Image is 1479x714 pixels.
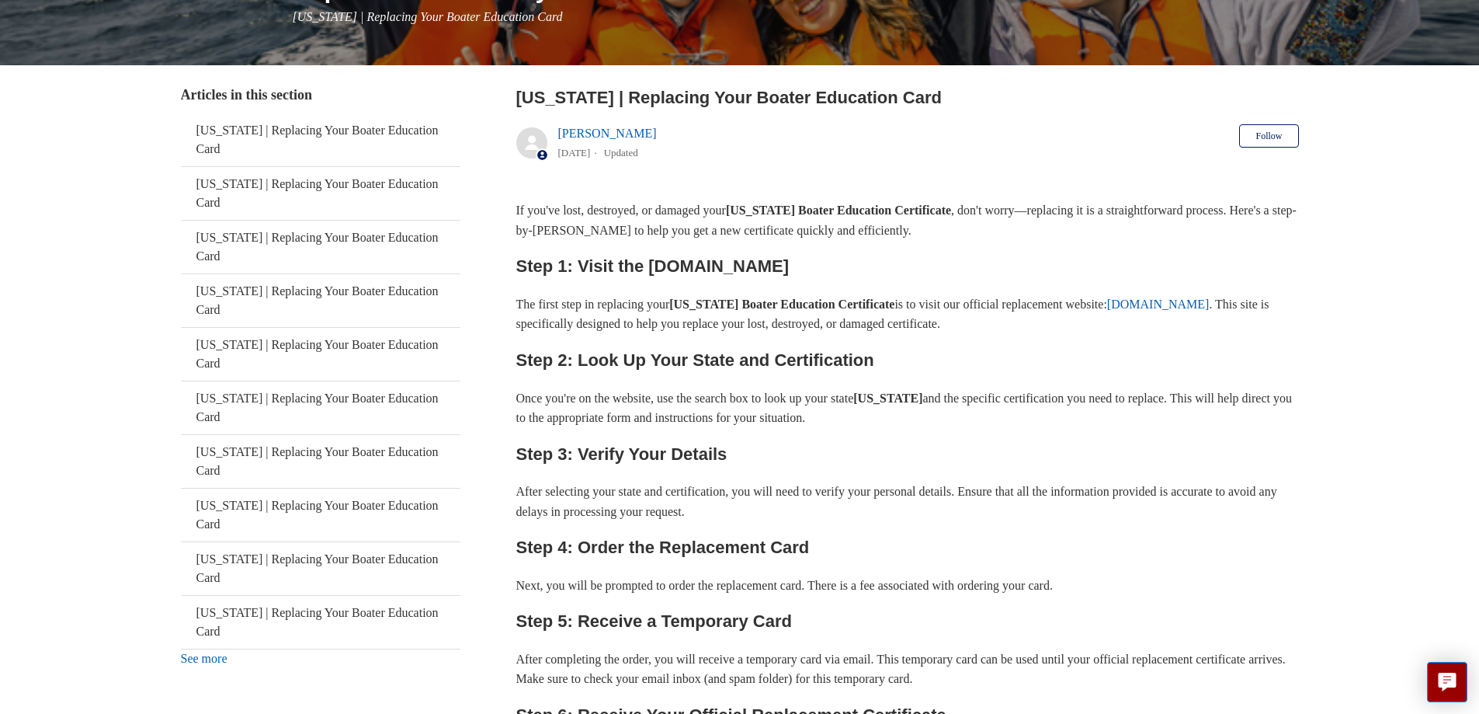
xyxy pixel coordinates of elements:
[181,489,460,542] a: [US_STATE] | Replacing Your Boater Education Card
[726,204,951,217] strong: [US_STATE] Boater Education Certificate
[181,435,460,488] a: [US_STATE] | Replacing Your Boater Education Card
[516,608,1299,635] h2: Step 5: Receive a Temporary Card
[1107,298,1210,311] a: [DOMAIN_NAME]
[181,652,227,665] a: See more
[1427,662,1467,702] button: Live chat
[181,328,460,381] a: [US_STATE] | Replacing Your Boater Education Card
[558,147,591,158] time: 05/22/2024, 11:03
[516,200,1299,240] p: If you've lost, destroyed, or damaged your , don't worry—replacing it is a straightforward proces...
[516,347,1299,374] h2: Step 2: Look Up Your State and Certification
[181,113,460,166] a: [US_STATE] | Replacing Your Boater Education Card
[516,388,1299,428] p: Once you're on the website, use the search box to look up your state and the specific certificati...
[181,381,460,434] a: [US_STATE] | Replacing Your Boater Education Card
[181,274,460,327] a: [US_STATE] | Replacing Your Boater Education Card
[669,298,894,311] strong: [US_STATE] Boater Education Certificate
[516,85,1299,110] h2: New Hampshire | Replacing Your Boater Education Card
[516,650,1299,689] p: After completing the order, you will receive a temporary card via email. This temporary card can ...
[516,441,1299,468] h2: Step 3: Verify Your Details
[516,253,1299,280] h2: Step 1: Visit the [DOMAIN_NAME]
[181,596,460,649] a: [US_STATE] | Replacing Your Boater Education Card
[181,221,460,273] a: [US_STATE] | Replacing Your Boater Education Card
[516,534,1299,561] h2: Step 4: Order the Replacement Card
[181,167,460,220] a: [US_STATE] | Replacing Your Boater Education Card
[293,10,563,23] span: [US_STATE] | Replacing Your Boater Education Card
[604,147,638,158] li: Updated
[558,127,657,140] a: [PERSON_NAME]
[516,294,1299,334] p: The first step in replacing your is to visit our official replacement website: . This site is spe...
[516,482,1299,521] p: After selecting your state and certification, you will need to verify your personal details. Ensu...
[853,392,922,405] strong: [US_STATE]
[181,87,312,103] span: Articles in this section
[1239,124,1298,148] button: Follow Article
[516,576,1299,596] p: Next, you will be prompted to order the replacement card. There is a fee associated with ordering...
[181,542,460,595] a: [US_STATE] | Replacing Your Boater Education Card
